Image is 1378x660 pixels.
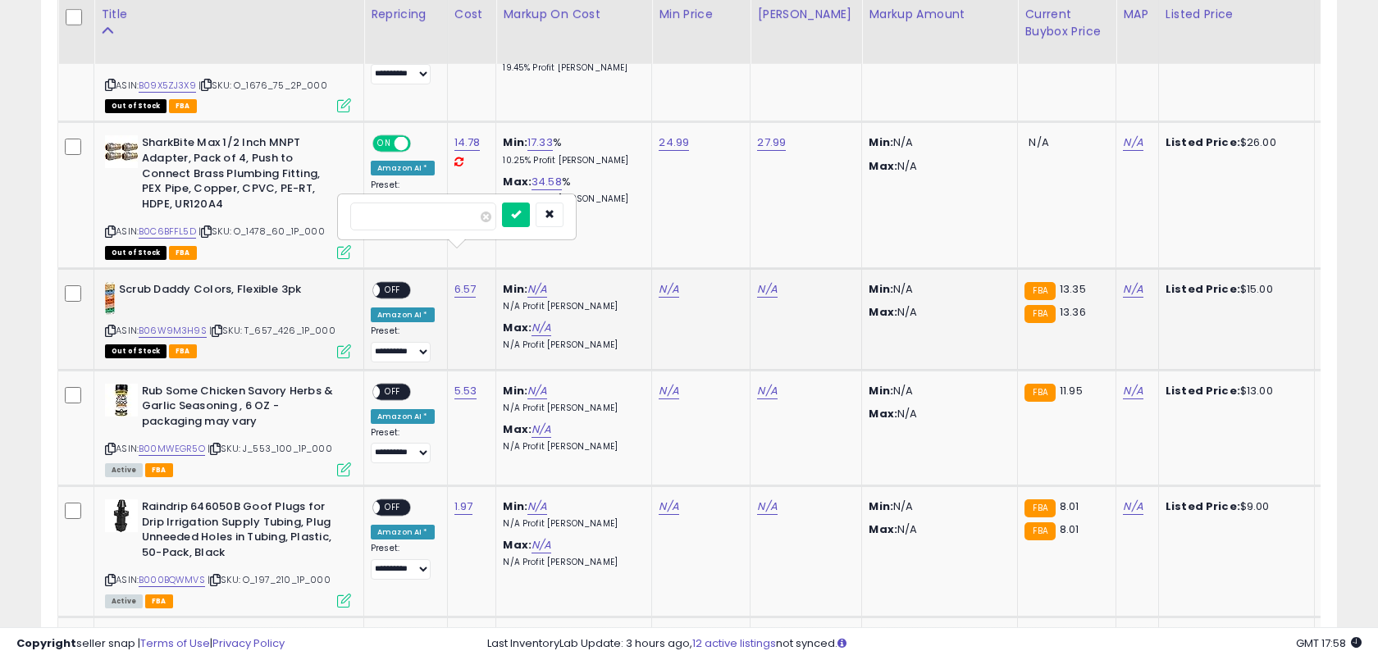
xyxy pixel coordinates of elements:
strong: Copyright [16,635,76,651]
a: N/A [527,383,547,399]
a: N/A [757,383,777,399]
span: All listings currently available for purchase on Amazon [105,594,143,608]
b: Min: [503,383,527,398]
div: Markup on Cost [503,6,645,23]
p: N/A Profit [PERSON_NAME] [503,339,639,351]
p: 10.25% Profit [PERSON_NAME] [503,155,639,166]
strong: Min: [869,498,893,514]
p: N/A [869,499,1005,514]
a: N/A [659,498,678,515]
small: FBA [1024,305,1055,323]
div: Preset: [371,543,435,580]
div: $9.00 [1166,499,1302,514]
a: 24.99 [659,134,689,151]
strong: Min: [869,281,893,297]
strong: Max: [869,304,897,320]
a: B09X5ZJ3X9 [139,79,196,93]
span: All listings currently available for purchase on Amazon [105,463,143,477]
b: Scrub Daddy Colors, Flexible 3pk [119,282,318,302]
span: | SKU: O_1478_60_1P_000 [198,225,325,238]
a: 12 active listings [692,635,776,651]
a: N/A [527,498,547,515]
img: 31vTKGkTLbL._SL40_.jpg [105,499,138,532]
div: ASIN: [105,135,351,257]
span: All listings that are currently out of stock and unavailable for purchase on Amazon [105,99,167,113]
span: OFF [380,284,406,298]
span: | SKU: T_657_426_1P_000 [209,324,335,337]
a: N/A [659,383,678,399]
div: Current Buybox Price [1024,6,1109,40]
a: N/A [757,498,777,515]
div: % [503,135,639,166]
span: FBA [169,344,197,358]
p: N/A [869,282,1005,297]
b: Rub Some Chicken Savory Herbs & Garlic Seasoning , 6 OZ - packaging may vary [142,384,341,434]
span: | SKU: O_1676_75_2P_000 [198,79,327,92]
a: 6.57 [454,281,477,298]
div: Markup Amount [869,6,1011,23]
p: N/A Profit [PERSON_NAME] [503,403,639,414]
div: $15.00 [1166,282,1302,297]
a: N/A [659,281,678,298]
a: N/A [527,281,547,298]
span: | SKU: J_553_100_1P_000 [208,442,332,455]
p: N/A [869,522,1005,537]
span: OFF [408,137,435,151]
div: Preset: [371,325,435,362]
b: SharkBite Max 1/2 Inch MNPT Adapter, Pack of 4, Push to Connect Brass Plumbing Fitting, PEX Pipe,... [142,135,341,216]
b: Listed Price: [1166,498,1240,514]
a: Terms of Use [140,635,210,651]
b: Listed Price: [1166,281,1240,297]
a: 17.33 [527,134,553,151]
b: Max: [503,421,532,437]
span: FBA [169,246,197,260]
div: Amazon AI * [371,161,435,175]
div: Amazon AI * [371,525,435,539]
strong: Min: [869,383,893,398]
div: Cost [454,6,490,23]
p: N/A Profit [PERSON_NAME] [503,441,639,453]
div: Min Price [659,6,743,23]
span: 13.35 [1060,281,1086,297]
b: Max: [503,320,532,335]
div: ASIN: [105,384,351,475]
span: 8.01 [1060,521,1079,537]
a: N/A [532,537,551,553]
div: MAP [1123,6,1151,23]
p: N/A [869,407,1005,421]
div: % [503,175,639,205]
div: Amazon AI * [371,409,435,424]
strong: Max: [869,521,897,537]
a: B0C6BFFL5D [139,225,196,239]
div: Last InventoryLab Update: 3 hours ago, not synced. [487,636,1362,652]
a: N/A [757,281,777,298]
p: 19.45% Profit [PERSON_NAME] [503,62,639,74]
a: N/A [1123,383,1143,399]
b: Listed Price: [1166,383,1240,398]
p: N/A [869,159,1005,174]
img: 41dCMofACML._SL40_.jpg [105,282,115,315]
img: 41ob8mvr3BL._SL40_.jpg [105,384,138,416]
a: 27.99 [757,134,786,151]
span: OFF [380,501,406,515]
span: All listings that are currently out of stock and unavailable for purchase on Amazon [105,246,167,260]
div: Amazon AI * [371,307,435,322]
b: Max: [503,174,532,189]
span: ON [374,137,395,151]
p: N/A [869,305,1005,320]
div: ASIN: [105,5,351,112]
span: 2025-08-13 17:58 GMT [1296,635,1362,651]
div: ASIN: [105,282,351,357]
strong: Max: [869,158,897,174]
strong: Min: [869,134,893,150]
span: | SKU: O_197_210_1P_000 [208,573,331,586]
a: B06W9M3H9S [139,324,207,338]
div: Repricing [371,6,440,23]
b: Max: [503,537,532,553]
a: B000BQWMVS [139,573,205,587]
div: ASIN: [105,499,351,606]
p: N/A Profit [PERSON_NAME] [503,301,639,312]
p: N/A [869,135,1005,150]
small: FBA [1024,499,1055,517]
a: N/A [1123,134,1143,151]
